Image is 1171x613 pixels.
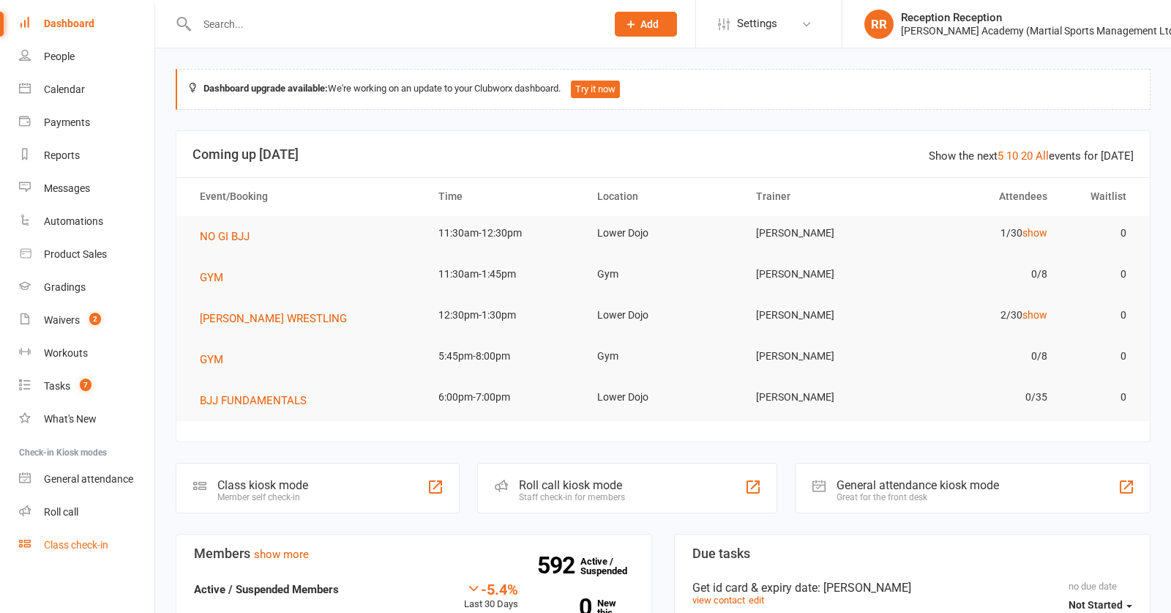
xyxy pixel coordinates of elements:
td: 0/35 [902,380,1060,415]
a: 5 [998,149,1003,163]
h3: Due tasks [692,546,1132,561]
a: Automations [19,205,154,238]
div: Tasks [44,380,70,392]
div: Roll call kiosk mode [519,478,625,492]
div: Workouts [44,347,88,359]
td: Lower Dojo [584,298,743,332]
div: Show the next events for [DATE] [929,147,1134,165]
div: Calendar [44,83,85,95]
td: Gym [584,257,743,291]
div: Get id card & expiry date [692,581,1132,595]
td: 0 [1060,298,1140,332]
input: Search... [192,14,596,34]
div: Dashboard [44,18,94,29]
div: Gradings [44,281,86,293]
td: [PERSON_NAME] [743,339,902,374]
a: edit [749,595,764,606]
a: People [19,40,154,73]
td: 6:00pm-7:00pm [425,380,584,415]
span: Settings [737,7,777,40]
a: 10 [1006,149,1018,163]
a: Gradings [19,271,154,304]
th: Trainer [743,178,902,215]
div: What's New [44,413,97,425]
td: [PERSON_NAME] [743,298,902,332]
a: Calendar [19,73,154,106]
a: Product Sales [19,238,154,271]
div: Automations [44,215,103,227]
span: BJJ FUNDAMENTALS [200,394,307,407]
span: Add [640,18,659,30]
td: 11:30am-12:30pm [425,216,584,250]
td: Lower Dojo [584,216,743,250]
th: Time [425,178,584,215]
div: People [44,51,75,62]
a: show [1022,309,1047,321]
a: 20 [1021,149,1033,163]
span: Not Started [1069,599,1123,611]
td: 11:30am-1:45pm [425,257,584,291]
strong: Dashboard upgrade available: [203,83,328,94]
button: GYM [200,269,233,286]
td: [PERSON_NAME] [743,216,902,250]
td: 5:45pm-8:00pm [425,339,584,374]
div: Reports [44,149,80,161]
a: Reports [19,139,154,172]
td: 2/30 [902,298,1060,332]
div: Great for the front desk [837,492,999,502]
span: 7 [80,379,91,391]
div: Payments [44,116,90,128]
td: 0 [1060,257,1140,291]
div: Staff check-in for members [519,492,625,502]
a: Dashboard [19,7,154,40]
h3: Members [194,546,634,561]
a: Roll call [19,496,154,529]
th: Event/Booking [187,178,425,215]
div: -5.4% [464,581,518,597]
div: General attendance [44,473,133,485]
td: 0/8 [902,339,1060,374]
a: General attendance kiosk mode [19,463,154,496]
span: : [PERSON_NAME] [818,581,911,595]
a: view contact [692,595,745,606]
a: All [1036,149,1049,163]
div: RR [864,10,894,39]
button: BJJ FUNDAMENTALS [200,392,317,409]
a: What's New [19,403,154,436]
span: [PERSON_NAME] WRESTLING [200,312,347,325]
button: Add [615,12,677,37]
div: Product Sales [44,248,107,260]
th: Location [584,178,743,215]
button: GYM [200,351,233,368]
td: [PERSON_NAME] [743,380,902,415]
a: Tasks 7 [19,370,154,403]
a: Workouts [19,337,154,370]
h3: Coming up [DATE] [192,147,1134,162]
button: NO GI BJJ [200,228,260,245]
td: Lower Dojo [584,380,743,415]
button: [PERSON_NAME] WRESTLING [200,310,357,327]
span: GYM [200,353,223,366]
button: Try it now [571,81,620,98]
td: 0 [1060,380,1140,415]
th: Attendees [902,178,1060,215]
a: Payments [19,106,154,139]
div: Waivers [44,314,80,326]
td: 1/30 [902,216,1060,250]
a: Waivers 2 [19,304,154,337]
td: 12:30pm-1:30pm [425,298,584,332]
a: show [1022,227,1047,239]
span: NO GI BJJ [200,230,250,243]
td: 0 [1060,339,1140,374]
div: Last 30 Days [464,581,518,612]
td: Gym [584,339,743,374]
a: 592Active / Suspended [580,546,645,587]
strong: 592 [537,554,580,576]
th: Waitlist [1060,178,1140,215]
div: Member self check-in [217,492,308,502]
span: GYM [200,271,223,284]
a: Class kiosk mode [19,529,154,562]
div: Roll call [44,506,78,518]
a: Messages [19,172,154,205]
div: Class check-in [44,539,108,551]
